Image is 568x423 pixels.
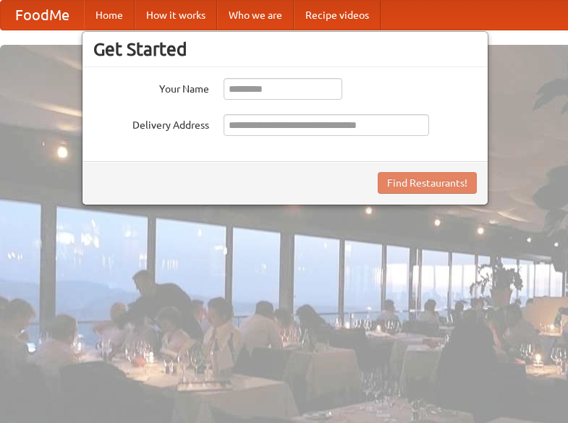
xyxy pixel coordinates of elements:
[93,38,477,60] h3: Get Started
[294,1,381,30] a: Recipe videos
[135,1,217,30] a: How it works
[1,1,84,30] a: FoodMe
[84,1,135,30] a: Home
[93,78,209,96] label: Your Name
[378,172,477,194] button: Find Restaurants!
[217,1,294,30] a: Who we are
[93,114,209,132] label: Delivery Address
